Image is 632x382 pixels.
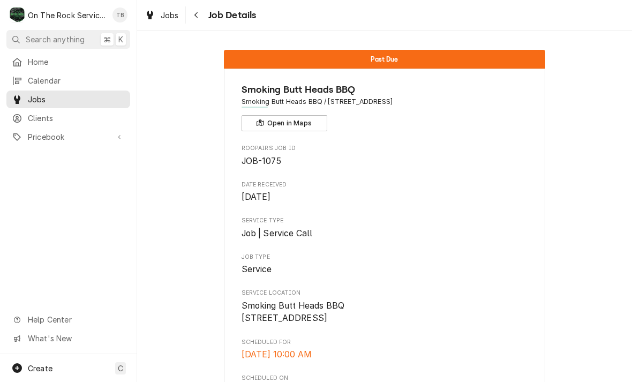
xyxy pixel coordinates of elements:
[371,56,398,63] span: Past Due
[6,30,130,49] button: Search anything⌘K
[242,191,528,204] span: Date Received
[112,8,127,23] div: Todd Brady's Avatar
[242,216,528,225] span: Service Type
[188,6,205,24] button: Navigate back
[242,144,528,167] div: Roopairs Job ID
[118,363,123,374] span: C
[242,228,313,238] span: Job | Service Call
[242,216,528,239] div: Service Type
[6,109,130,127] a: Clients
[10,8,25,23] div: On The Rock Services's Avatar
[242,263,528,276] span: Job Type
[242,299,528,325] span: Service Location
[224,50,545,69] div: Status
[242,264,272,274] span: Service
[103,34,111,45] span: ⌘
[6,53,130,71] a: Home
[242,289,528,297] span: Service Location
[6,72,130,89] a: Calendar
[242,181,528,189] span: Date Received
[242,301,345,324] span: Smoking Butt Heads BBQ [STREET_ADDRESS]
[242,348,528,361] span: Scheduled For
[242,97,528,107] span: Address
[242,156,281,166] span: JOB-1075
[28,131,109,143] span: Pricebook
[242,253,528,276] div: Job Type
[28,314,124,325] span: Help Center
[10,8,25,23] div: O
[6,329,130,347] a: Go to What's New
[118,34,123,45] span: K
[6,128,130,146] a: Go to Pricebook
[28,10,107,21] div: On The Rock Services
[205,8,257,23] span: Job Details
[242,227,528,240] span: Service Type
[28,56,125,68] span: Home
[242,155,528,168] span: Roopairs Job ID
[242,115,327,131] button: Open in Maps
[242,181,528,204] div: Date Received
[28,364,52,373] span: Create
[242,338,528,361] div: Scheduled For
[28,94,125,105] span: Jobs
[112,8,127,23] div: TB
[161,10,179,21] span: Jobs
[242,338,528,347] span: Scheduled For
[242,349,312,359] span: [DATE] 10:00 AM
[28,333,124,344] span: What's New
[242,253,528,261] span: Job Type
[242,144,528,153] span: Roopairs Job ID
[242,83,528,97] span: Name
[6,91,130,108] a: Jobs
[28,75,125,86] span: Calendar
[242,192,271,202] span: [DATE]
[140,6,183,24] a: Jobs
[6,311,130,328] a: Go to Help Center
[28,113,125,124] span: Clients
[242,289,528,325] div: Service Location
[242,83,528,131] div: Client Information
[26,34,85,45] span: Search anything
